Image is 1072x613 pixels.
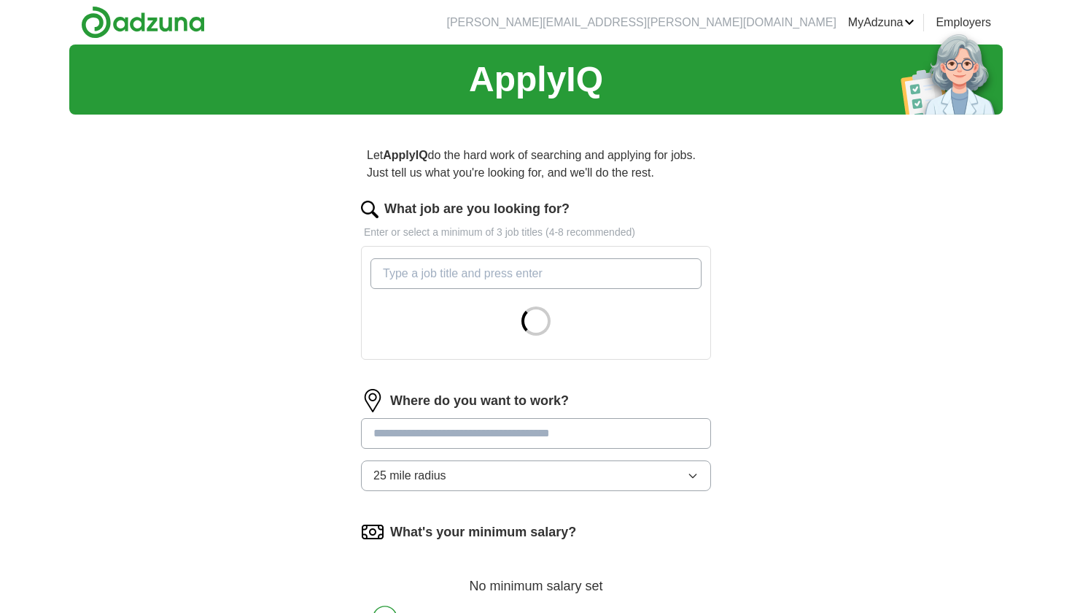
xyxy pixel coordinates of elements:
label: Where do you want to work? [390,391,569,411]
div: No minimum salary set [361,561,711,596]
img: location.png [361,389,384,412]
label: What's your minimum salary? [390,523,576,542]
p: Let do the hard work of searching and applying for jobs. Just tell us what you're looking for, an... [361,141,711,188]
img: salary.png [361,520,384,544]
a: Employers [936,14,991,31]
li: [PERSON_NAME][EMAIL_ADDRESS][PERSON_NAME][DOMAIN_NAME] [446,14,836,31]
input: Type a job title and press enter [370,258,702,289]
p: Enter or select a minimum of 3 job titles (4-8 recommended) [361,225,711,240]
strong: ApplyIQ [383,149,427,161]
img: search.png [361,201,378,218]
h1: ApplyIQ [469,53,603,106]
span: 25 mile radius [373,467,446,485]
a: MyAdzuna [848,14,915,31]
label: What job are you looking for? [384,199,570,219]
button: 25 mile radius [361,460,711,491]
img: Adzuna logo [81,6,205,39]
